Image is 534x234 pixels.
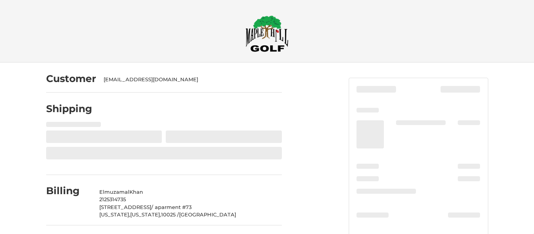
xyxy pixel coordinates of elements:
[130,211,161,218] span: [US_STATE],
[46,185,92,197] h2: Billing
[151,204,192,210] span: / aparment #73
[99,196,126,202] span: 2125314735
[129,189,143,195] span: Khan
[104,76,274,84] div: [EMAIL_ADDRESS][DOMAIN_NAME]
[179,211,236,218] span: [GEOGRAPHIC_DATA]
[245,15,289,52] img: Maple Hill Golf
[46,103,92,115] h2: Shipping
[99,204,151,210] span: [STREET_ADDRESS]
[99,211,130,218] span: [US_STATE],
[99,189,129,195] span: Elmuzamal
[161,211,179,218] span: 10025 /
[46,73,96,85] h2: Customer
